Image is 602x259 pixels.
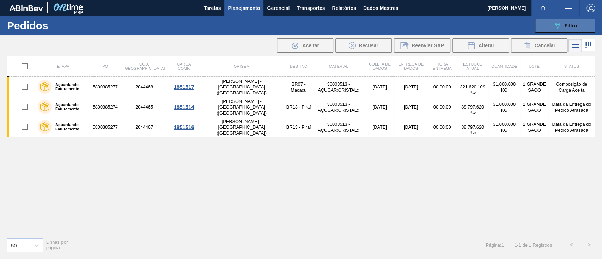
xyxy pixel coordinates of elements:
font: Reenviar SAP [412,43,444,48]
font: 1 GRANDE SACO [523,101,546,113]
font: [DATE] [373,125,387,130]
div: Aceitar [277,38,333,53]
font: Recusar [359,43,378,48]
font: [PERSON_NAME] - [GEOGRAPHIC_DATA] ([GEOGRAPHIC_DATA]) [217,79,267,95]
font: Aguardando Faturamento [55,123,79,131]
div: Recusar [335,38,392,53]
font: Gerencial [267,5,290,11]
font: [DATE] [373,104,387,110]
font: 2044468 [135,84,153,90]
button: Alterar [452,38,509,53]
div: Reenviar SAP [394,38,450,53]
font: 30003513 - AÇÚCAR;CRISTAL;; [318,101,359,113]
button: Filtro [535,19,595,33]
font: 88.797.620 KG [461,124,484,135]
font: Lote [529,64,540,68]
font: Relatórios [332,5,356,11]
font: 50 [11,242,17,248]
font: Data da Entrega do Pedido Atrasada [552,101,591,113]
font: Tarefas [204,5,221,11]
font: : [500,242,501,248]
font: [PERSON_NAME] - [GEOGRAPHIC_DATA] ([GEOGRAPHIC_DATA]) [217,119,267,136]
font: Hora Entrega [432,62,451,70]
font: Carga Comp. [177,62,191,70]
font: 88.797.620 KG [461,104,484,115]
font: [DATE] [404,125,418,130]
button: > [580,236,598,254]
font: Dados Mestres [363,5,399,11]
font: 1 [515,242,517,248]
font: < [570,242,573,248]
font: Entrega de dados [398,62,424,70]
button: < [563,236,580,254]
font: 1 [518,242,521,248]
img: ações do usuário [564,4,572,12]
img: TNhmsLtSVTkK8tSr43FrP2fwEKptu5GPRR3wAAAABJRU5ErkJggg== [9,5,43,11]
div: Cancelar Pedidos em Massa [511,38,567,53]
font: de [522,242,527,248]
font: Cód. [GEOGRAPHIC_DATA] [124,62,165,70]
font: Status [564,64,579,68]
font: Linhas por página [46,240,68,250]
font: BR13 - Piraí [286,104,311,110]
font: 1 [501,242,504,248]
font: 5800385277 [93,84,118,90]
font: 00:00:00 [433,84,451,90]
font: 1 GRANDE SACO [523,81,546,93]
font: 2044465 [135,104,153,110]
font: BR13 - Piraí [286,125,311,130]
font: - [517,242,518,248]
font: 00:00:00 [433,125,451,130]
button: Cancelar [511,38,567,53]
font: Origem [233,64,249,68]
a: Aguardando Faturamento58003852772044467[PERSON_NAME] - [GEOGRAPHIC_DATA] ([GEOGRAPHIC_DATA])BR13 ... [7,117,595,137]
font: Página [486,242,500,248]
font: 31.000.000 KG [493,122,516,133]
button: Notificações [531,3,554,13]
font: [DATE] [404,84,418,90]
font: Filtro [565,23,577,29]
font: 2044467 [135,125,153,130]
a: Aguardando Faturamento58003852772044468[PERSON_NAME] - [GEOGRAPHIC_DATA] ([GEOGRAPHIC_DATA])BR07 ... [7,77,595,97]
font: Coleta de dados [369,62,391,70]
font: Aguardando Faturamento [55,103,79,111]
font: Destino [290,64,308,68]
font: Data da Entrega do Pedido Atrasada [552,122,591,133]
div: Visão em Lista [568,39,582,52]
font: [DATE] [404,104,418,110]
font: Aguardando Faturamento [55,82,79,91]
font: Quantidade [491,64,517,68]
font: > [587,242,590,248]
div: Visão em Cartões [582,39,595,52]
font: Aceitar [302,43,319,48]
font: Cancelar [534,43,555,48]
font: Etapa [57,64,69,68]
font: 1 [529,242,531,248]
font: BR07 - Macacu [291,81,306,93]
font: PO [102,64,108,68]
font: 31.000.000 KG [493,81,516,93]
font: Alterar [478,43,494,48]
font: Estoque atual [463,62,482,70]
font: 00:00:00 [433,104,451,110]
font: 5800385274 [93,104,118,110]
font: 1851514 [174,104,194,110]
font: 30003513 - AÇÚCAR;CRISTAL;; [318,81,359,93]
font: [PERSON_NAME] [487,5,526,11]
img: Sair [586,4,595,12]
font: Pedidos [7,20,48,31]
font: Transportes [297,5,325,11]
font: 1 GRANDE SACO [523,122,546,133]
font: [DATE] [373,84,387,90]
font: 31.000.000 KG [493,101,516,113]
div: Alterar Pedido [452,38,509,53]
font: 321.620.109 KG [460,84,485,95]
font: 1851516 [174,124,194,130]
font: Composição de Carga Aceita [556,81,587,93]
font: 1851517 [174,84,194,90]
font: Planejamento [228,5,260,11]
a: Aguardando Faturamento58003852742044465[PERSON_NAME] - [GEOGRAPHIC_DATA] ([GEOGRAPHIC_DATA])BR13 ... [7,97,595,117]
